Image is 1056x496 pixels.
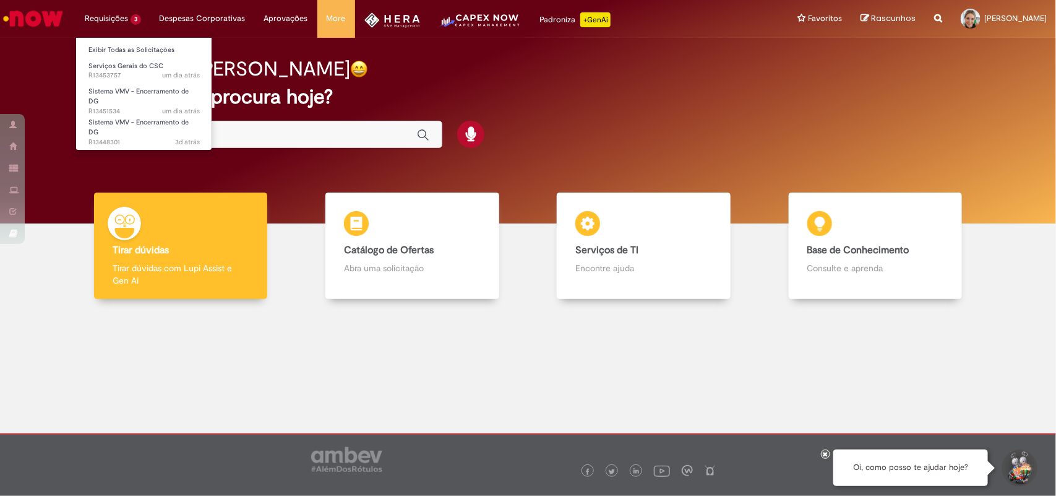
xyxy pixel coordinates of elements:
span: um dia atrás [162,107,200,116]
img: logo_footer_workplace.png [682,465,693,476]
span: Serviços Gerais do CSC [88,61,163,71]
b: Base de Conhecimento [807,244,909,256]
p: Consulte e aprenda [807,262,943,274]
time: 27/08/2025 16:57:46 [162,71,200,80]
a: Catálogo de Ofertas Abra uma solicitação [296,193,528,300]
img: happy-face.png [350,60,368,78]
span: R13453757 [88,71,200,80]
span: More [327,12,346,25]
img: logo_footer_youtube.png [654,463,670,479]
span: 3d atrás [175,137,200,147]
a: Aberto R13453757 : Serviços Gerais do CSC [76,59,212,82]
time: 26/08/2025 13:20:43 [175,137,200,147]
img: logo_footer_twitter.png [609,469,615,475]
a: Aberto R13448301 : Sistema VMV - Encerramento de DG [76,116,212,142]
span: um dia atrás [162,71,200,80]
span: R13448301 [88,137,200,147]
img: logo_footer_naosei.png [705,465,716,476]
span: Sistema VMV - Encerramento de DG [88,118,189,137]
img: ServiceNow [1,6,65,31]
span: Sistema VMV - Encerramento de DG [88,87,189,106]
a: Exibir Todas as Solicitações [76,43,212,57]
h2: O que você procura hoje? [100,86,956,108]
button: Iniciar Conversa de Suporte [1000,450,1037,487]
b: Tirar dúvidas [113,244,169,256]
img: logo_footer_facebook.png [585,469,591,475]
span: R13451534 [88,107,200,116]
div: Padroniza [539,12,611,27]
ul: Requisições [75,37,212,150]
a: Base de Conhecimento Consulte e aprenda [760,193,991,300]
a: Rascunhos [861,13,916,25]
span: 3 [131,14,141,25]
a: Aberto R13451534 : Sistema VMV - Encerramento de DG [76,85,212,111]
img: logo_footer_ambev_rotulo_gray.png [311,447,382,472]
span: Rascunhos [871,12,916,24]
div: Oi, como posso te ajudar hoje? [833,450,988,486]
b: Serviços de TI [575,244,638,256]
span: Requisições [85,12,128,25]
span: Aprovações [264,12,308,25]
img: logo_footer_linkedin.png [633,468,640,476]
p: Encontre ajuda [575,262,711,274]
span: Despesas Corporativas [160,12,246,25]
b: Catálogo de Ofertas [344,244,434,256]
span: [PERSON_NAME] [984,13,1047,24]
p: Abra uma solicitação [344,262,480,274]
img: CapexLogo5.png [439,12,521,37]
img: HeraLogo.png [364,12,421,28]
span: Favoritos [808,12,842,25]
h2: Boa tarde, [PERSON_NAME] [100,58,350,80]
p: +GenAi [580,12,611,27]
a: Tirar dúvidas Tirar dúvidas com Lupi Assist e Gen Ai [65,193,296,300]
p: Tirar dúvidas com Lupi Assist e Gen Ai [113,262,249,287]
a: Serviços de TI Encontre ajuda [528,193,760,300]
time: 27/08/2025 10:35:59 [162,107,200,116]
